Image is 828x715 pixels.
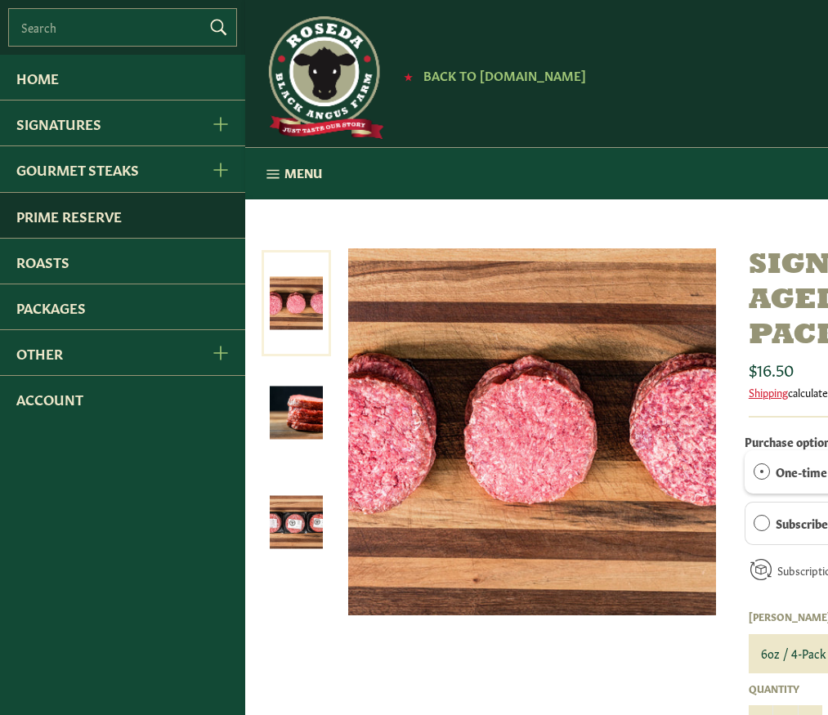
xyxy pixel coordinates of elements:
[245,148,338,200] button: Menu
[404,69,413,83] span: ★
[423,66,586,83] span: Back to [DOMAIN_NAME]
[284,164,322,181] span: Menu
[8,8,237,47] input: Search
[262,16,384,139] img: Roseda Beef
[396,69,586,83] a: ★ Back to [DOMAIN_NAME]
[194,330,245,375] button: Other Menu
[194,101,245,145] button: Signatures Menu
[194,146,245,191] button: Gourmet Steaks Menu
